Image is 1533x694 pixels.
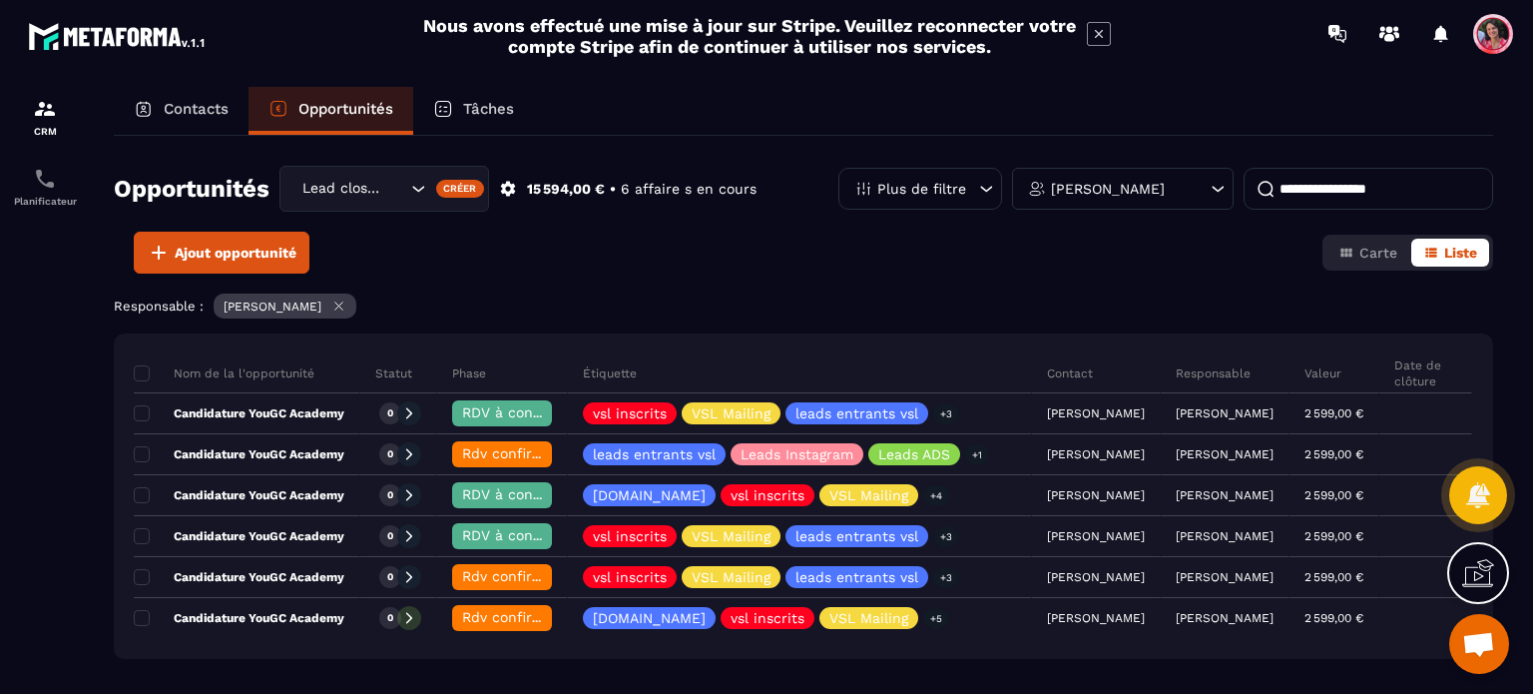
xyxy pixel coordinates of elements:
[1304,570,1363,584] p: 2 599,00 €
[1176,529,1274,543] p: [PERSON_NAME]
[134,365,314,381] p: Nom de la l'opportunité
[593,529,667,543] p: vsl inscrits
[593,570,667,584] p: vsl inscrits
[297,178,386,200] span: Lead closing
[795,570,918,584] p: leads entrants vsl
[249,87,413,135] a: Opportunités
[134,610,344,626] p: Candidature YouGC Academy
[933,567,959,588] p: +3
[413,87,534,135] a: Tâches
[387,570,393,584] p: 0
[5,196,85,207] p: Planificateur
[386,178,406,200] input: Search for option
[1176,488,1274,502] p: [PERSON_NAME]
[5,126,85,137] p: CRM
[462,527,591,543] span: RDV à confimer ❓
[1326,239,1409,267] button: Carte
[965,444,989,465] p: +1
[1304,365,1341,381] p: Valeur
[593,406,667,420] p: vsl inscrits
[1444,245,1477,261] span: Liste
[1176,570,1274,584] p: [PERSON_NAME]
[279,166,489,212] div: Search for option
[5,82,85,152] a: formationformationCRM
[610,180,616,199] p: •
[114,169,269,209] h2: Opportunités
[28,18,208,54] img: logo
[1047,365,1093,381] p: Contact
[527,180,605,199] p: 15 594,00 €
[387,611,393,625] p: 0
[114,87,249,135] a: Contacts
[5,152,85,222] a: schedulerschedulerPlanificateur
[621,180,757,199] p: 6 affaire s en cours
[583,365,637,381] p: Étiquette
[33,167,57,191] img: scheduler
[923,485,949,506] p: +4
[298,100,393,118] p: Opportunités
[1304,611,1363,625] p: 2 599,00 €
[462,568,575,584] span: Rdv confirmé ✅
[829,611,908,625] p: VSL Mailing
[1304,529,1363,543] p: 2 599,00 €
[1449,614,1509,674] a: Ouvrir le chat
[422,15,1077,57] h2: Nous avons effectué une mise à jour sur Stripe. Veuillez reconnecter votre compte Stripe afin de ...
[1304,406,1363,420] p: 2 599,00 €
[436,180,485,198] div: Créer
[829,488,908,502] p: VSL Mailing
[375,365,412,381] p: Statut
[1411,239,1489,267] button: Liste
[593,447,716,461] p: leads entrants vsl
[933,526,959,547] p: +3
[731,611,804,625] p: vsl inscrits
[387,406,393,420] p: 0
[164,100,229,118] p: Contacts
[114,299,204,314] p: Responsable :
[462,486,591,502] span: RDV à confimer ❓
[462,609,575,625] span: Rdv confirmé ✅
[1051,182,1165,196] p: [PERSON_NAME]
[923,608,949,629] p: +5
[692,406,770,420] p: VSL Mailing
[175,243,296,263] span: Ajout opportunité
[33,97,57,121] img: formation
[462,445,575,461] span: Rdv confirmé ✅
[1304,488,1363,502] p: 2 599,00 €
[134,569,344,585] p: Candidature YouGC Academy
[134,405,344,421] p: Candidature YouGC Academy
[933,403,959,424] p: +3
[387,488,393,502] p: 0
[134,528,344,544] p: Candidature YouGC Academy
[452,365,486,381] p: Phase
[795,406,918,420] p: leads entrants vsl
[1359,245,1397,261] span: Carte
[692,529,770,543] p: VSL Mailing
[731,488,804,502] p: vsl inscrits
[593,488,706,502] p: [DOMAIN_NAME]
[1176,365,1251,381] p: Responsable
[224,300,321,314] p: [PERSON_NAME]
[692,570,770,584] p: VSL Mailing
[878,447,950,461] p: Leads ADS
[134,487,344,503] p: Candidature YouGC Academy
[1176,406,1274,420] p: [PERSON_NAME]
[1176,611,1274,625] p: [PERSON_NAME]
[741,447,853,461] p: Leads Instagram
[593,611,706,625] p: [DOMAIN_NAME]
[134,232,309,274] button: Ajout opportunité
[1394,357,1456,389] p: Date de clôture
[1176,447,1274,461] p: [PERSON_NAME]
[387,447,393,461] p: 0
[795,529,918,543] p: leads entrants vsl
[877,182,966,196] p: Plus de filtre
[134,446,344,462] p: Candidature YouGC Academy
[462,404,591,420] span: RDV à confimer ❓
[387,529,393,543] p: 0
[1304,447,1363,461] p: 2 599,00 €
[463,100,514,118] p: Tâches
